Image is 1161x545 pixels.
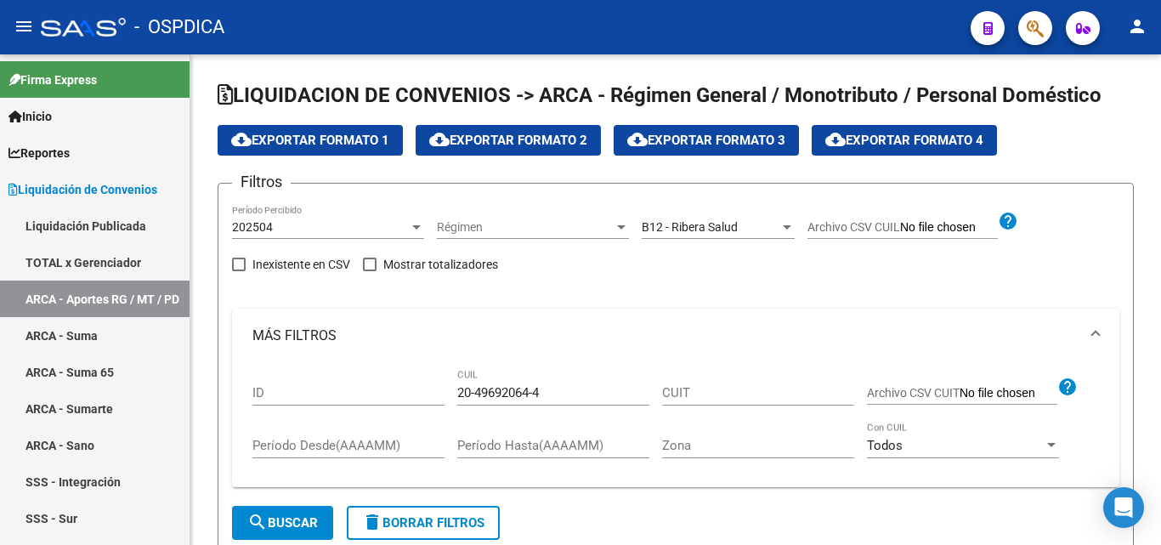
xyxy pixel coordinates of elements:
[14,16,34,37] mat-icon: menu
[8,180,157,199] span: Liquidación de Convenios
[812,125,997,156] button: Exportar Formato 4
[437,220,614,235] span: Régimen
[231,129,252,150] mat-icon: cloud_download
[134,9,224,46] span: - OSPDICA
[232,220,273,234] span: 202504
[1127,16,1147,37] mat-icon: person
[825,133,983,148] span: Exportar Formato 4
[218,125,403,156] button: Exportar Formato 1
[642,220,738,234] span: B12 - Ribera Salud
[8,107,52,126] span: Inicio
[627,133,785,148] span: Exportar Formato 3
[362,515,484,531] span: Borrar Filtros
[429,133,587,148] span: Exportar Formato 2
[232,506,333,540] button: Buscar
[825,129,846,150] mat-icon: cloud_download
[232,363,1119,488] div: MÁS FILTROS
[347,506,500,540] button: Borrar Filtros
[416,125,601,156] button: Exportar Formato 2
[232,170,291,194] h3: Filtros
[252,326,1079,345] mat-panel-title: MÁS FILTROS
[232,309,1119,363] mat-expansion-panel-header: MÁS FILTROS
[807,220,900,234] span: Archivo CSV CUIL
[867,386,960,400] span: Archivo CSV CUIT
[247,515,318,531] span: Buscar
[627,129,648,150] mat-icon: cloud_download
[218,83,1102,107] span: LIQUIDACION DE CONVENIOS -> ARCA - Régimen General / Monotributo / Personal Doméstico
[247,512,268,532] mat-icon: search
[900,220,998,236] input: Archivo CSV CUIL
[252,254,350,275] span: Inexistente en CSV
[8,144,70,162] span: Reportes
[231,133,389,148] span: Exportar Formato 1
[998,211,1018,231] mat-icon: help
[867,438,903,453] span: Todos
[1057,377,1078,397] mat-icon: help
[429,129,450,150] mat-icon: cloud_download
[8,71,97,89] span: Firma Express
[383,254,498,275] span: Mostrar totalizadores
[362,512,382,532] mat-icon: delete
[614,125,799,156] button: Exportar Formato 3
[960,386,1057,401] input: Archivo CSV CUIT
[1103,487,1144,528] div: Open Intercom Messenger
